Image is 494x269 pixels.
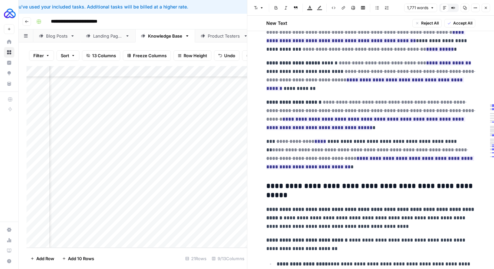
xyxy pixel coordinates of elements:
[4,37,14,47] a: Home
[29,50,54,61] button: Filter
[148,33,182,39] div: Knowledge Base
[184,52,207,59] span: Row Height
[444,19,475,27] button: Accept All
[133,52,167,59] span: Freeze Columns
[92,52,116,59] span: 13 Columns
[4,68,14,78] a: Opportunities
[57,50,79,61] button: Sort
[46,33,68,39] div: Blog Posts
[123,50,171,61] button: Freeze Columns
[208,33,241,39] div: Product Testers
[214,50,239,61] button: Undo
[4,5,14,22] button: Workspace: AUQ
[4,58,14,68] a: Insights
[33,52,44,59] span: Filter
[68,255,94,262] span: Add 10 Rows
[4,8,16,19] img: AUQ Logo
[195,29,254,42] a: Product Testers
[33,29,80,42] a: Blog Posts
[209,253,247,264] div: 9/13 Columns
[173,50,211,61] button: Row Height
[26,253,58,264] button: Add Row
[4,78,14,89] a: Your Data
[93,33,123,39] div: Landing Pages
[453,20,472,26] span: Accept All
[61,52,69,59] span: Sort
[4,225,14,235] a: Settings
[4,256,14,266] button: Help + Support
[183,253,209,264] div: 21 Rows
[4,235,14,245] a: Usage
[135,29,195,42] a: Knowledge Base
[266,20,287,26] h2: New Text
[4,245,14,256] a: Learning Hub
[58,253,98,264] button: Add 10 Rows
[5,4,313,10] div: You've used your included tasks. Additional tasks will be billed at a higher rate.
[421,20,439,26] span: Reject All
[80,29,135,42] a: Landing Pages
[82,50,120,61] button: 13 Columns
[36,255,54,262] span: Add Row
[224,52,235,59] span: Undo
[404,4,437,12] button: 1,771 words
[4,47,14,58] a: Browse
[407,5,428,11] span: 1,771 words
[412,19,442,27] button: Reject All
